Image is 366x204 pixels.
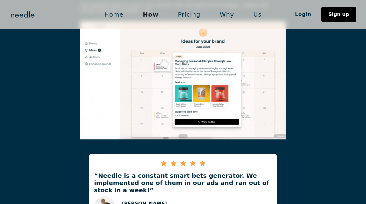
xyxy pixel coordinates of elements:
[89,172,277,194] p: “Needle is a constant smart bets generator. We implemented one of them in our ads and ran out of ...
[133,8,168,21] a: How
[321,7,356,22] a: Sign up
[210,8,244,21] a: Why
[328,12,349,17] div: Sign up
[168,8,210,21] a: Pricing
[95,8,133,21] a: Home
[244,8,271,21] a: Us
[285,9,321,20] a: Login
